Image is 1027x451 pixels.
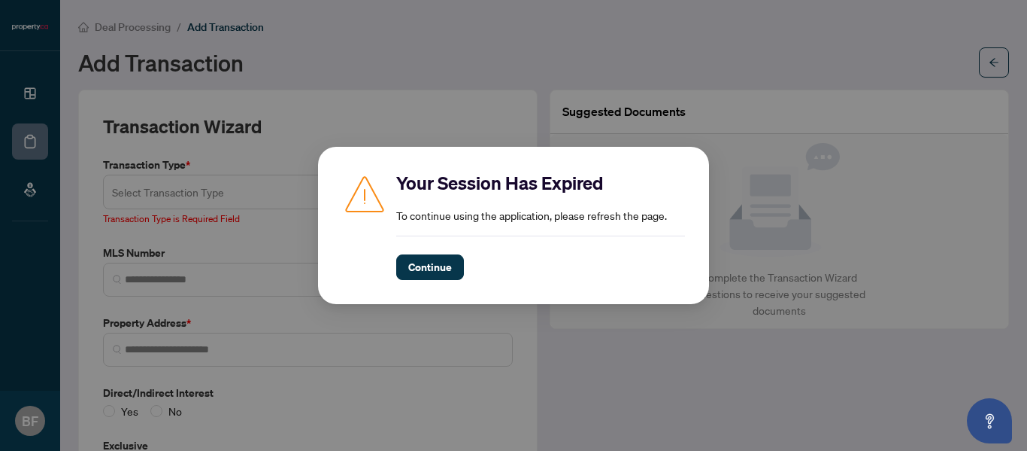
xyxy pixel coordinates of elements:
button: Continue [396,254,464,280]
img: Caution icon [342,171,387,216]
span: Continue [408,255,452,279]
h2: Your Session Has Expired [396,171,685,195]
div: To continue using the application, please refresh the page. [396,171,685,280]
button: Open asap [967,398,1012,443]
